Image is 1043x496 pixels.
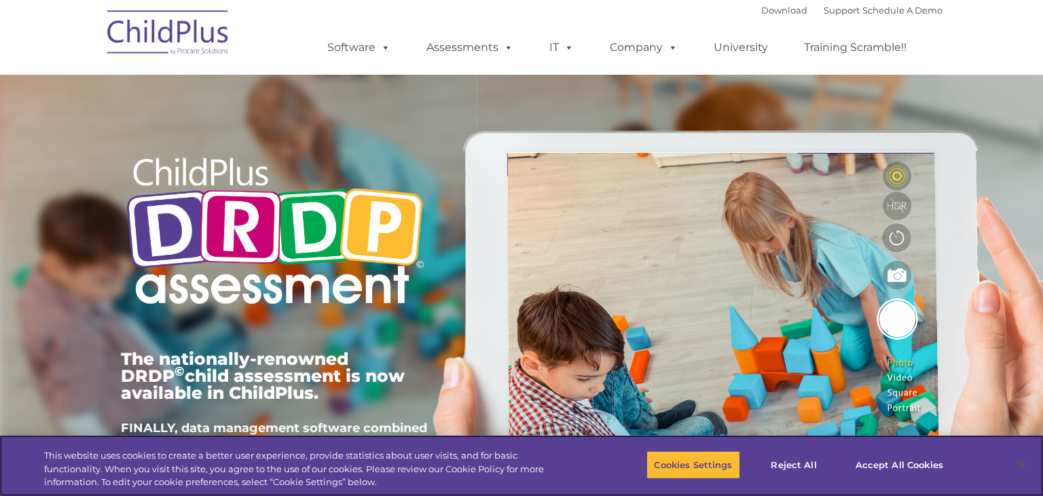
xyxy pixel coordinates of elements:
[862,5,943,16] a: Schedule A Demo
[790,34,920,61] a: Training Scramble!!
[646,450,739,479] button: Cookies Settings
[596,34,691,61] a: Company
[121,139,429,327] img: Copyright - DRDP Logo Light
[752,450,837,479] button: Reject All
[44,449,574,489] div: This website uses cookies to create a better user experience, provide statistics about user visit...
[761,5,807,16] a: Download
[175,364,185,379] sup: ©
[314,34,404,61] a: Software
[121,421,427,474] span: FINALLY, data management software combined with child development assessments in ONE POWERFUL sys...
[761,5,943,16] font: |
[100,1,236,69] img: ChildPlus by Procare Solutions
[824,5,860,16] a: Support
[536,34,587,61] a: IT
[848,450,951,479] button: Accept All Cookies
[413,34,527,61] a: Assessments
[1006,450,1036,480] button: Close
[121,349,405,403] span: The nationally-renowned DRDP child assessment is now available in ChildPlus.
[700,34,782,61] a: University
